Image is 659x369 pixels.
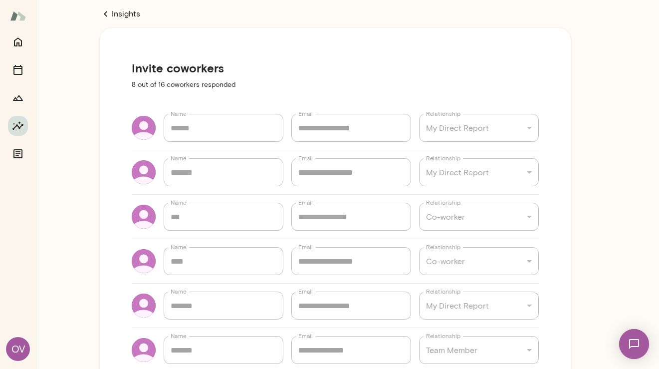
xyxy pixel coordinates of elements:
button: Growth Plan [8,88,28,108]
label: Relationship [426,332,460,340]
label: Email [298,332,313,340]
label: Name [171,243,187,251]
img: Mento [10,6,26,25]
label: Email [298,243,313,251]
label: Name [171,287,187,296]
button: Home [8,32,28,52]
label: Name [171,109,187,118]
button: Sessions [8,60,28,80]
div: My Direct Report [419,158,539,186]
label: Email [298,109,313,118]
div: My Direct Report [419,292,539,320]
label: Email [298,154,313,162]
div: My Direct Report [419,114,539,142]
label: Relationship [426,198,460,207]
label: Relationship [426,287,460,296]
label: Relationship [426,243,460,251]
label: Name [171,332,187,340]
div: Team Member [419,336,539,364]
label: Name [171,154,187,162]
div: OV [6,337,30,361]
button: Insights [8,116,28,136]
div: Co-worker [419,203,539,231]
h5: Invite coworkers [132,60,539,76]
a: Insights [100,8,571,20]
label: Relationship [426,109,460,118]
label: Email [298,287,313,296]
label: Name [171,198,187,207]
p: 8 out of 16 coworkers responded [132,80,539,90]
div: Co-worker [419,247,539,275]
button: Documents [8,144,28,164]
label: Relationship [426,154,460,162]
label: Email [298,198,313,207]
